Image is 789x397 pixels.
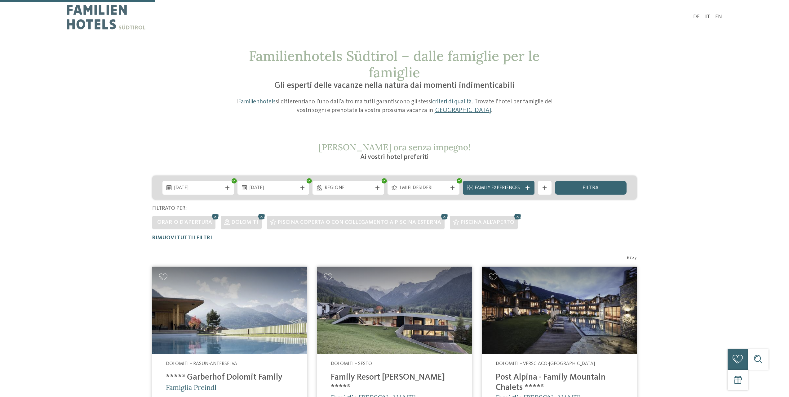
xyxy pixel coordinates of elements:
span: [DATE] [174,185,222,192]
span: Dolomiti – Versciaco-[GEOGRAPHIC_DATA] [496,361,595,366]
h4: Family Resort [PERSON_NAME] ****ˢ [331,372,458,393]
a: [GEOGRAPHIC_DATA] [433,107,491,114]
span: Familienhotels Südtirol – dalle famiglie per le famiglie [249,47,540,81]
a: DE [693,14,700,20]
span: Filtrato per: [152,206,187,211]
span: I miei desideri [400,185,447,192]
span: 27 [632,255,637,262]
span: Piscina all'aperto [460,220,514,225]
a: EN [715,14,722,20]
span: / [630,255,632,262]
a: IT [705,14,710,20]
a: Familienhotels [238,99,276,105]
h4: Post Alpina - Family Mountain Chalets ****ˢ [496,372,623,393]
a: criteri di qualità [432,99,472,105]
span: Ai vostri hotel preferiti [360,154,428,160]
span: Dolomiti – Rasun-Anterselva [166,361,237,366]
span: Orario d'apertura [157,220,212,225]
h4: ****ˢ Garberhof Dolomit Family [166,372,293,383]
img: Family Resort Rainer ****ˢ [317,267,472,354]
span: 6 [627,255,630,262]
span: Regione [325,185,372,192]
span: Piscina coperta o con collegamento a piscina esterna [277,220,441,225]
img: Cercate un hotel per famiglie? Qui troverete solo i migliori! [152,267,307,354]
span: Rimuovi tutti i filtri [152,235,212,241]
span: Gli esperti delle vacanze nella natura dai momenti indimenticabili [274,81,515,90]
span: Family Experiences [475,185,522,192]
span: filtra [583,185,599,191]
span: Dolomiti – Sesto [331,361,372,366]
span: Dolomiti [231,220,258,225]
span: [DATE] [250,185,297,192]
span: [PERSON_NAME] ora senza impegno! [319,142,470,153]
span: Famiglia Preindl [166,383,216,392]
img: Post Alpina - Family Mountain Chalets ****ˢ [482,267,637,354]
p: I si differenziano l’uno dall’altro ma tutti garantiscono gli stessi . Trovate l’hotel per famigl... [233,98,557,115]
